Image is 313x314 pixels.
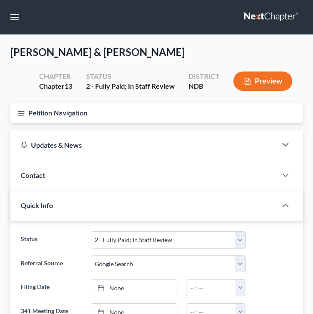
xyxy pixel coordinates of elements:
a: None [91,280,177,296]
div: 2 - Fully Paid; In Staff Review [86,81,175,91]
div: District [189,72,220,81]
div: Status [86,72,175,81]
input: -- : -- [186,280,236,296]
span: 13 [65,82,72,90]
div: NDB [189,81,220,91]
div: Chapter [39,81,72,91]
label: Filing Date [16,279,87,296]
span: [PERSON_NAME] & [PERSON_NAME] [10,46,185,58]
label: Referral Source [16,255,87,273]
label: Status [16,231,87,249]
button: Preview [233,72,292,91]
button: Petition Navigation [10,103,303,123]
span: Quick Info [21,201,53,209]
div: Updates & News [21,140,267,149]
div: Chapter [39,72,72,81]
span: Contact [21,171,45,179]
